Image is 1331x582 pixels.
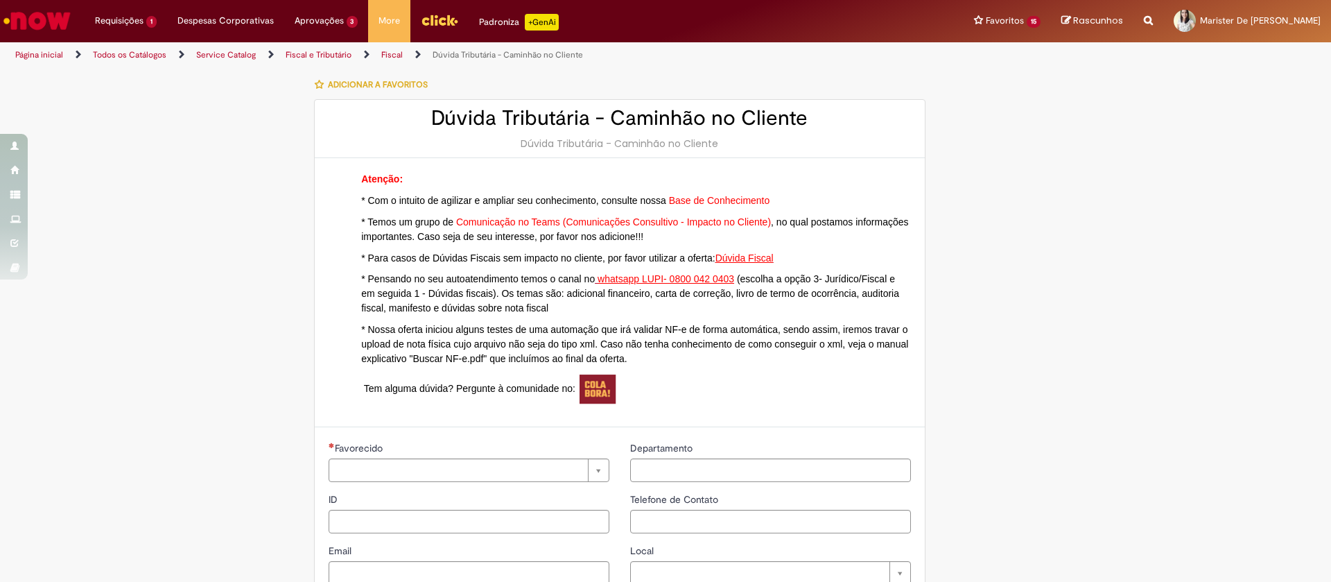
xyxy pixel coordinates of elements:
span: Departamento [630,442,695,454]
span: Marister De [PERSON_NAME] [1200,15,1321,26]
span: Comunicação no Teams (Comunicações Consultivo - Impacto no Cliente) [456,216,771,228]
div: Dúvida Tributária - Caminhão no Cliente [329,137,911,151]
input: Departamento [630,459,911,482]
a: Página inicial [15,49,63,60]
span: Rascunhos [1073,14,1123,27]
input: ID [329,510,609,533]
span: Necessários - Favorecido [335,442,385,454]
img: ServiceNow [1,7,73,35]
span: Necessários [329,443,335,448]
a: Limpar campo Favorecido [329,459,609,482]
a: whatsapp LUPI [598,273,663,284]
span: 3 [347,16,358,28]
span: Atenção: [361,173,403,185]
ul: Trilhas de página [10,42,877,68]
a: Fiscal e Tributário [286,49,351,60]
a: Rascunhos [1061,15,1123,28]
span: Requisições [95,14,143,28]
span: Aprovações [295,14,344,28]
span: Despesas Corporativas [177,14,274,28]
a: Dúvida Fiscal [715,253,774,264]
a: Base de Conhecimento [669,195,770,206]
a: - 0800 042 0403 [663,273,734,284]
span: ID [329,493,340,506]
span: * Com o intuito de agilizar e ampliar seu conhecimento, consulte nossa [361,195,666,206]
span: Email [329,545,354,557]
span: * Temos um grupo de [361,216,453,228]
span: 1 [146,16,157,28]
span: * Para casos de Dúvidas Fiscais sem impacto no cliente, por favor utilizar a oferta: [361,253,715,264]
span: 15 [1027,16,1041,28]
a: Service Catalog [196,49,256,60]
a: Todos os Catálogos [93,49,166,60]
span: , no qual postamos informações importantes. Caso seja de seu interesse, por favor nos adicione!!! [361,216,908,242]
a: Fiscal [381,49,403,60]
h2: Dúvida Tributária - Caminhão no Cliente [329,107,911,130]
button: Adicionar a Favoritos [314,70,435,99]
span: Favoritos [986,14,1024,28]
input: Telefone de Contato [630,510,911,533]
div: Padroniza [479,14,559,31]
img: click_logo_yellow_360x200.png [421,10,458,31]
a: whatsapp LUPI [595,273,598,284]
span: More [379,14,400,28]
span: * Nossa oferta iniciou alguns testes de uma automação que irá validar NF-e de forma automática, s... [361,324,908,364]
p: +GenAi [525,14,559,31]
a: Dúvida Tributária - Caminhão no Cliente [433,49,583,60]
span: * Pensando no seu autoatendimento temos o canal no [361,273,595,284]
span: (escolha a opção 3- Jurídico/Fiscal e em seguida 1 - Dúvidas fiscais). Os temas são: adicional fi... [361,273,899,314]
span: Tem alguma dúvida? Pergunte à comunidade no: [364,383,575,394]
span: Local [630,545,656,557]
span: Adicionar a Favoritos [328,79,428,90]
span: Telefone de Contato [630,493,721,506]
